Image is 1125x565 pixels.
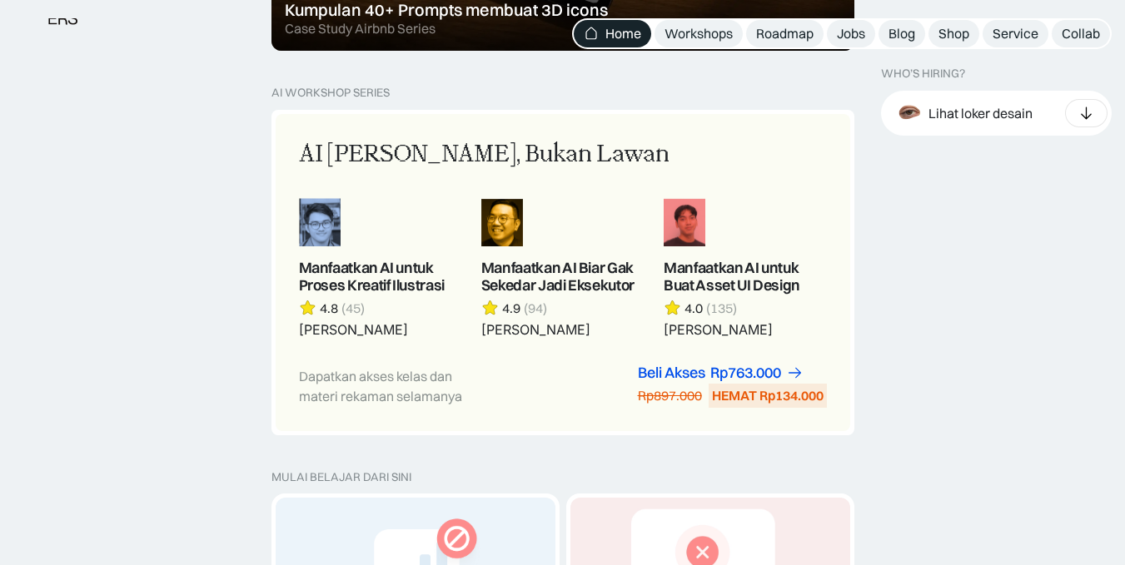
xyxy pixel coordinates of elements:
div: Beli Akses [638,364,705,382]
div: HEMAT Rp134.000 [712,387,824,404]
a: Service [983,20,1048,47]
div: Rp763.000 [710,364,781,382]
div: AI Workshop Series [271,86,390,100]
a: Home [574,20,651,47]
div: Jobs [837,25,865,42]
a: Beli AksesRp763.000 [638,364,804,382]
a: Shop [928,20,979,47]
div: Lihat loker desain [928,104,1033,121]
div: Workshops [665,25,733,42]
div: Dapatkan akses kelas dan materi rekaman selamanya [299,366,487,406]
div: Roadmap [756,25,814,42]
div: MULAI BELAJAR DARI SINI [271,470,854,484]
a: Roadmap [746,20,824,47]
div: Blog [889,25,915,42]
div: Rp897.000 [638,387,702,404]
a: Workshops [655,20,743,47]
div: AI [PERSON_NAME], Bukan Lawan [299,137,670,172]
div: Home [605,25,641,42]
a: Collab [1052,20,1110,47]
div: Collab [1062,25,1100,42]
div: Service [993,25,1038,42]
div: WHO’S HIRING? [881,67,965,81]
a: Blog [879,20,925,47]
a: Jobs [827,20,875,47]
div: Shop [938,25,969,42]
